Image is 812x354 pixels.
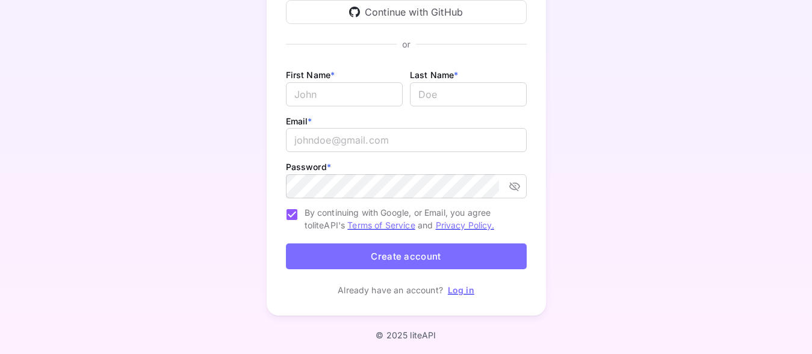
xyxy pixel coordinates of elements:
label: Password [286,162,331,172]
label: First Name [286,70,335,80]
a: Log in [448,285,474,295]
p: © 2025 liteAPI [376,330,436,340]
button: Create account [286,243,527,269]
span: By continuing with Google, or Email, you agree to liteAPI's and [305,206,517,231]
input: Doe [410,82,527,106]
label: Last Name [410,70,459,80]
p: Already have an account? [338,284,443,296]
a: Privacy Policy. [436,220,494,230]
input: johndoe@gmail.com [286,128,527,152]
label: Email [286,116,312,126]
button: toggle password visibility [504,175,525,197]
a: Terms of Service [347,220,415,230]
input: John [286,82,403,106]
